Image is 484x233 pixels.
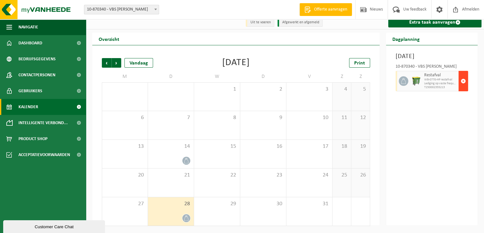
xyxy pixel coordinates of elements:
[18,83,42,99] span: Gebruikers
[18,99,38,115] span: Kalender
[349,58,370,68] a: Print
[105,172,144,179] span: 20
[411,76,421,86] img: WB-0770-HPE-GN-50
[151,172,191,179] span: 21
[197,114,237,121] span: 8
[286,71,333,82] td: V
[386,33,426,45] h2: Dagplanning
[243,143,283,150] span: 16
[197,200,237,207] span: 29
[105,200,144,207] span: 27
[354,172,367,179] span: 26
[424,86,457,89] span: T250002355213
[354,86,367,93] span: 5
[124,58,153,68] div: Vandaag
[336,143,348,150] span: 18
[112,58,121,68] span: Volgende
[151,200,191,207] span: 28
[424,78,457,82] span: WB-0770-HP restafval
[290,200,329,207] span: 31
[424,73,457,78] span: Restafval
[102,71,148,82] td: M
[18,147,70,163] span: Acceptatievoorwaarden
[336,172,348,179] span: 25
[84,5,159,14] span: 10-870340 - VBS KASPAR - REKKEM
[290,114,329,121] span: 10
[290,86,329,93] span: 3
[290,172,329,179] span: 24
[197,143,237,150] span: 15
[299,3,352,16] a: Offerte aanvragen
[18,51,56,67] span: Bedrijfsgegevens
[290,143,329,150] span: 17
[396,52,468,61] h3: [DATE]
[151,143,191,150] span: 14
[102,58,111,68] span: Vorige
[243,200,283,207] span: 30
[336,114,348,121] span: 11
[194,71,240,82] td: W
[243,114,283,121] span: 9
[243,86,283,93] span: 2
[333,71,351,82] td: Z
[388,17,481,27] a: Extra taak aanvragen
[18,131,47,147] span: Product Shop
[18,67,55,83] span: Contactpersonen
[396,64,468,71] div: 10-870340 - VBS [PERSON_NAME]
[148,71,194,82] td: D
[240,71,286,82] td: D
[336,86,348,93] span: 4
[246,18,274,27] li: Uit te voeren
[105,143,144,150] span: 13
[18,35,42,51] span: Dashboard
[151,114,191,121] span: 7
[312,6,349,13] span: Offerte aanvragen
[18,19,38,35] span: Navigatie
[354,143,367,150] span: 19
[354,61,365,66] span: Print
[351,71,370,82] td: Z
[197,172,237,179] span: 22
[424,82,457,86] span: Lediging op vaste frequentie
[3,219,106,233] iframe: chat widget
[105,114,144,121] span: 6
[222,58,250,68] div: [DATE]
[243,172,283,179] span: 23
[92,33,126,45] h2: Overzicht
[197,86,237,93] span: 1
[354,114,367,121] span: 12
[18,115,68,131] span: Intelligente verbond...
[277,18,323,27] li: Afgewerkt en afgemeld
